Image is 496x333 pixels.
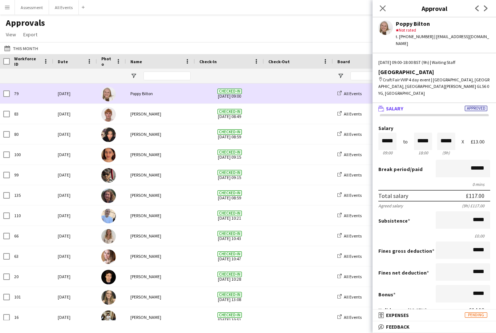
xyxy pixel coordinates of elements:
[217,272,242,277] span: Checked-in
[199,185,260,205] span: [DATE] 08:59
[217,312,242,318] span: Checked-in
[126,226,195,246] div: [PERSON_NAME]
[378,69,490,75] div: [GEOGRAPHIC_DATA]
[126,246,195,266] div: [PERSON_NAME]
[378,307,427,313] label: Holiday pay (12.07%)
[378,126,490,131] label: Salary
[199,226,260,246] span: [DATE] 10:43
[14,56,40,67] span: Workforce ID
[344,233,362,239] span: All Events
[126,145,195,165] div: [PERSON_NAME]
[344,294,362,300] span: All Events
[101,249,116,264] img: Grace Reilly
[217,150,242,155] span: Checked-in
[53,206,97,226] div: [DATE]
[53,145,97,165] div: [DATE]
[462,139,464,145] div: X
[15,0,49,15] button: Assessment
[20,30,40,39] a: Export
[53,124,97,144] div: [DATE]
[199,165,260,185] span: [DATE] 09:15
[386,324,410,330] span: Feedback
[337,233,362,239] a: All Events
[199,59,217,64] span: Check-In
[378,166,423,172] label: /paid
[6,31,16,38] span: View
[199,307,260,327] span: [DATE] 10:51
[101,188,116,203] img: Boo Watts
[101,310,116,325] img: Theodoros Liakopoulos
[53,185,97,205] div: [DATE]
[378,150,397,155] div: 09:00
[373,310,496,321] mat-expansion-panel-header: ExpensesPending
[53,226,97,246] div: [DATE]
[10,206,53,226] div: 110
[378,218,410,224] label: Subsistence
[126,84,195,103] div: Poppy Bilton
[3,44,40,53] button: This Month
[344,274,362,279] span: All Events
[10,185,53,205] div: 135
[10,124,53,144] div: 80
[378,248,434,254] label: Fines gross deduction
[373,321,496,332] mat-expansion-panel-header: Feedback
[337,59,350,64] span: Board
[130,59,142,64] span: Name
[126,206,195,226] div: [PERSON_NAME]
[344,314,362,320] span: All Events
[101,168,116,183] img: Kavyakumar Amin
[403,139,408,145] div: to
[10,287,53,307] div: 101
[101,127,116,142] img: Riya Panwar
[337,111,362,117] a: All Events
[199,246,260,266] span: [DATE] 10:47
[344,131,362,137] span: All Events
[414,150,432,155] div: 18:00
[199,267,260,287] span: [DATE] 10:28
[337,192,362,198] a: All Events
[378,166,410,172] span: Break period
[378,59,490,66] div: [DATE] 09:00-18:00 BST (9h) | Waiting Staff
[10,246,53,266] div: 63
[337,274,362,279] a: All Events
[10,145,53,165] div: 100
[373,4,496,13] h3: Approval
[386,105,403,112] span: Salary
[101,290,116,305] img: Francesca McDonald
[10,104,53,124] div: 83
[101,56,113,67] span: Photo
[378,182,490,187] div: 0 mins
[437,150,455,155] div: 9h
[217,292,242,297] span: Checked-in
[337,152,362,157] a: All Events
[466,192,484,199] div: £117.00
[130,73,137,79] button: Open Filter Menu
[10,267,53,287] div: 20
[344,111,362,117] span: All Events
[344,152,362,157] span: All Events
[350,72,401,80] input: Board Filter Input
[337,131,362,137] a: All Events
[471,139,490,145] div: £13.00
[217,89,242,94] span: Checked-in
[126,185,195,205] div: [PERSON_NAME]
[396,33,490,46] div: t. [PHONE_NUMBER] | [EMAIL_ADDRESS][DOMAIN_NAME]
[378,233,490,239] div: £0.00
[337,294,362,300] a: All Events
[143,72,191,80] input: Name Filter Input
[337,91,362,96] a: All Events
[53,307,97,327] div: [DATE]
[378,77,490,97] div: Craft Fair VVIP 4 day event | [GEOGRAPHIC_DATA], [GEOGRAPHIC_DATA], [GEOGRAPHIC_DATA][PERSON_NAME...
[199,206,260,226] span: [DATE] 10:21
[53,287,97,307] div: [DATE]
[126,287,195,307] div: [PERSON_NAME]
[53,84,97,103] div: [DATE]
[378,203,403,208] div: Agreed salary
[217,190,242,196] span: Checked-in
[101,270,116,284] img: Richard Windsor
[199,84,260,103] span: [DATE] 09:00
[337,213,362,218] a: All Events
[344,213,362,218] span: All Events
[469,307,490,313] div: £14.12
[10,307,53,327] div: 16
